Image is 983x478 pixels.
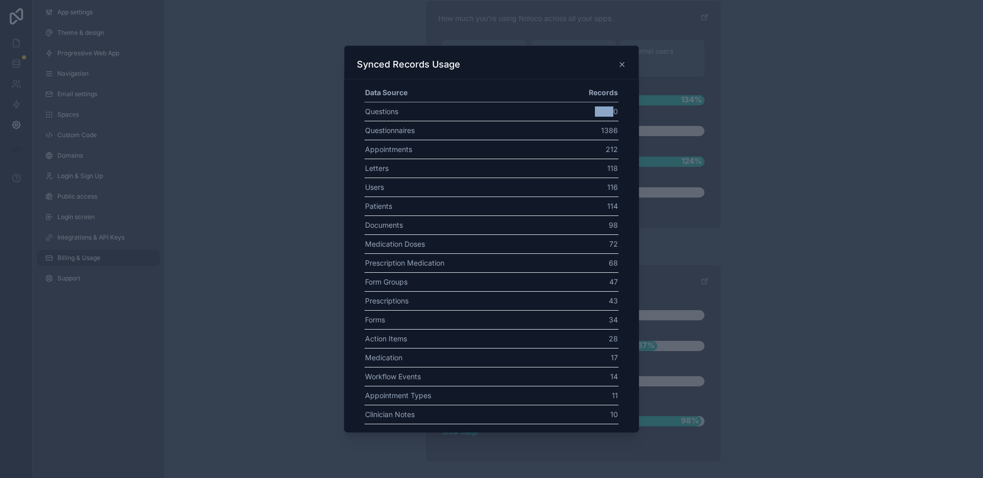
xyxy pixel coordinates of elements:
td: Prescriptions [365,292,549,311]
td: 1386 [549,121,618,140]
td: Prescription Medication [365,254,549,273]
td: 28 [549,330,618,349]
td: 17 [549,349,618,367]
td: 68 [549,254,618,273]
td: 114 [549,197,618,216]
td: 118 [549,159,618,178]
td: 34 [549,311,618,330]
td: 212 [549,140,618,159]
td: Users [365,178,549,197]
td: Action Items [365,330,549,349]
td: Appointments [365,140,549,159]
td: Questions [365,102,549,121]
th: Records [549,83,618,102]
td: Documents [365,216,549,235]
td: Clinician Notes [365,405,549,424]
td: Forms [365,311,549,330]
td: Appointment Types [365,386,549,405]
div: scrollable content [356,83,627,424]
td: Workflow Events [365,367,549,386]
td: 10 [549,405,618,424]
td: 11 [549,386,618,405]
td: Questionnaires [365,121,549,140]
td: 43 [549,292,618,311]
td: 98 [549,216,618,235]
td: 14 [549,367,618,386]
th: Data Source [365,83,549,102]
td: Patients [365,197,549,216]
td: 116 [549,178,618,197]
td: Medication Doses [365,235,549,254]
td: Letters [365,159,549,178]
td: Medication [365,349,549,367]
td: 22060 [549,102,618,121]
td: 47 [549,273,618,292]
td: Form Groups [365,273,549,292]
h3: Synced Records Usage [357,58,460,71]
td: 72 [549,235,618,254]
